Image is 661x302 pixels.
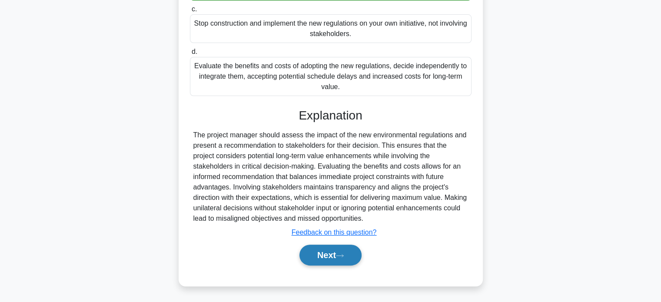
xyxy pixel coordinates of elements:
a: Feedback on this question? [292,229,377,236]
div: Evaluate the benefits and costs of adopting the new regulations, decide independently to integrat... [190,57,472,96]
div: Stop construction and implement the new regulations on your own initiative, not involving stakeho... [190,14,472,43]
span: c. [192,5,197,13]
h3: Explanation [195,108,466,123]
span: d. [192,48,197,55]
button: Next [299,245,362,265]
div: The project manager should assess the impact of the new environmental regulations and present a r... [193,130,468,224]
